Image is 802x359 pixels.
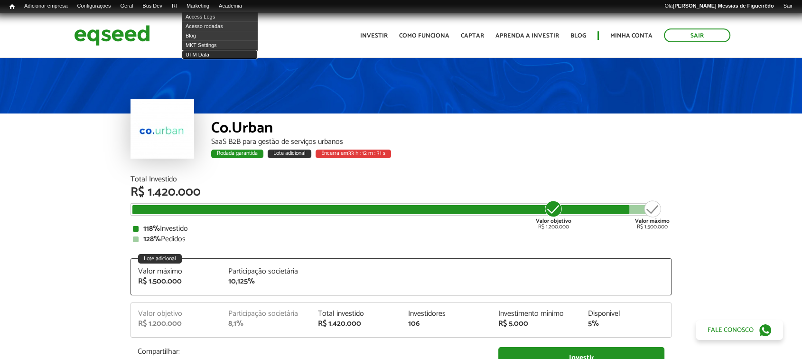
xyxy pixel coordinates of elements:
[228,268,304,275] div: Participação societária
[348,149,385,158] span: 33 h : 12 m : 31 s
[138,278,214,285] div: R$ 1.500.000
[138,320,214,328] div: R$ 1.200.000
[664,28,730,42] a: Sair
[672,3,774,9] strong: [PERSON_NAME] Messias de Figueirêdo
[635,199,670,230] div: R$ 1.500.000
[211,150,263,158] div: Rodada garantida
[498,310,574,318] div: Investimento mínimo
[138,347,484,356] p: Compartilhar:
[138,268,214,275] div: Valor máximo
[143,233,161,246] strong: 128%
[143,222,160,235] strong: 118%
[399,33,449,39] a: Como funciona
[610,33,653,39] a: Minha conta
[133,236,669,243] div: Pedidos
[318,310,394,318] div: Total investido
[228,278,304,285] div: 10,125%
[9,3,15,10] span: Início
[138,2,167,10] a: Bus Dev
[588,310,664,318] div: Disponível
[131,186,671,198] div: R$ 1.420.000
[461,33,484,39] a: Captar
[73,2,116,10] a: Configurações
[214,2,247,10] a: Academia
[778,2,797,10] a: Sair
[495,33,559,39] a: Aprenda a investir
[228,310,304,318] div: Participação societária
[536,199,571,230] div: R$ 1.200.000
[408,310,484,318] div: Investidores
[498,320,574,328] div: R$ 5.000
[138,310,214,318] div: Valor objetivo
[167,2,182,10] a: RI
[408,320,484,328] div: 106
[74,23,150,48] img: EqSeed
[138,254,182,264] div: Lote adicional
[115,2,138,10] a: Geral
[19,2,73,10] a: Adicionar empresa
[696,320,783,340] a: Fale conosco
[182,12,258,21] a: Access Logs
[5,2,19,11] a: Início
[316,150,391,158] div: Encerra em
[268,150,311,158] div: Lote adicional
[635,217,670,226] strong: Valor máximo
[588,320,664,328] div: 5%
[660,2,778,10] a: Olá[PERSON_NAME] Messias de Figueirêdo
[133,225,669,233] div: Investido
[211,121,671,138] div: Co.Urban
[536,217,571,226] strong: Valor objetivo
[211,138,671,146] div: SaaS B2B para gestão de serviços urbanos
[318,320,394,328] div: R$ 1.420.000
[131,176,671,183] div: Total Investido
[570,33,586,39] a: Blog
[360,33,388,39] a: Investir
[228,320,304,328] div: 8,1%
[182,2,214,10] a: Marketing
